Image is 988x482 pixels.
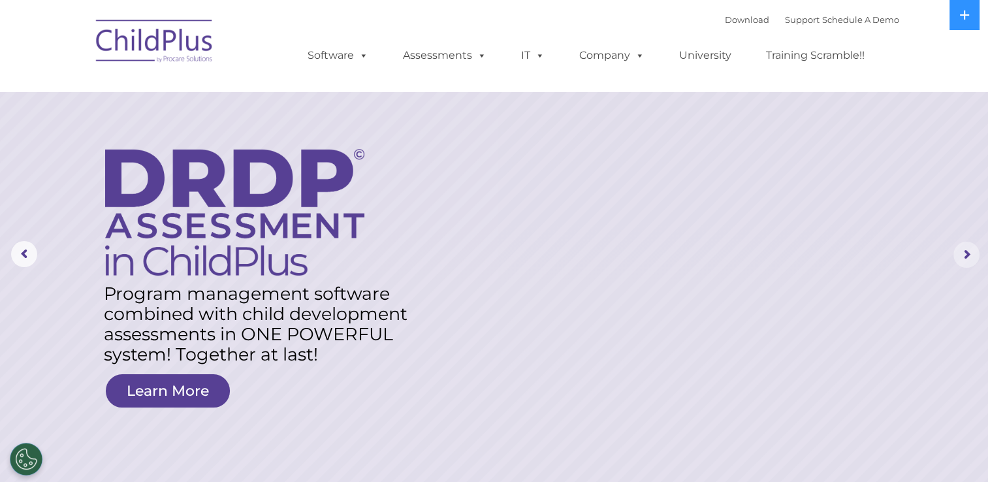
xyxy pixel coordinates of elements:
rs-layer: Program management software combined with child development assessments in ONE POWERFUL system! T... [104,283,420,364]
span: Phone number [182,140,237,150]
a: University [666,42,744,69]
img: ChildPlus by Procare Solutions [89,10,220,76]
a: Download [725,14,769,25]
a: IT [508,42,558,69]
a: Software [295,42,381,69]
a: Training Scramble!! [753,42,878,69]
button: Cookies Settings [10,443,42,475]
font: | [725,14,899,25]
span: Last name [182,86,221,96]
a: Support [785,14,820,25]
a: Learn More [106,374,230,408]
a: Company [566,42,658,69]
a: Assessments [390,42,500,69]
a: Schedule A Demo [822,14,899,25]
img: DRDP Assessment in ChildPlus [105,149,364,276]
